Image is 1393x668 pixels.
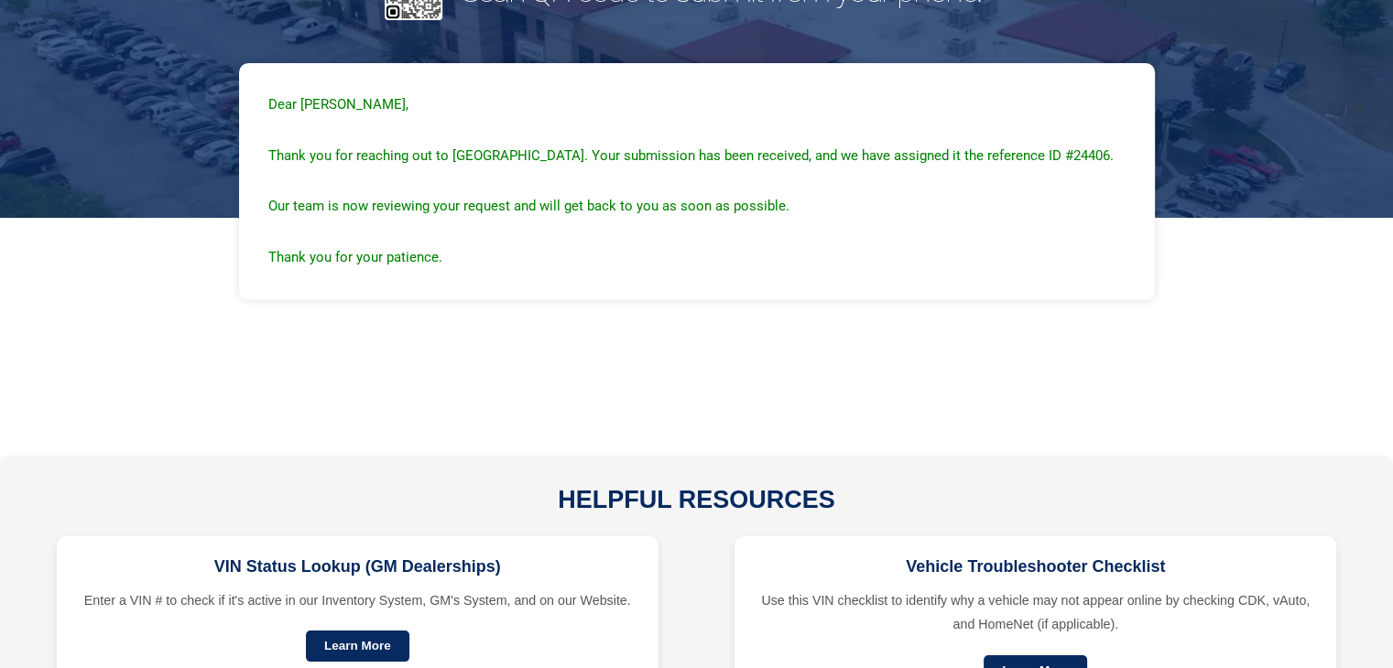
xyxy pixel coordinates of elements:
[75,588,640,612] p: Enter a VIN # to check if it's active in our Inventory System, GM's System, and on our Website.
[306,630,409,662] button: Learn More
[753,588,1318,637] p: Use this VIN checklist to identify why a vehicle may not appear online by checking CDK, vAuto, an...
[268,92,1126,271] div: Dear [PERSON_NAME], Thank you for reaching out to [GEOGRAPHIC_DATA]. Your submission has been rec...
[27,483,1366,518] h3: Helpful Resources
[753,555,1318,579] h4: Vehicle Troubleshooter Checklist
[75,555,640,579] h4: VIN Status Lookup (GM Dealerships)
